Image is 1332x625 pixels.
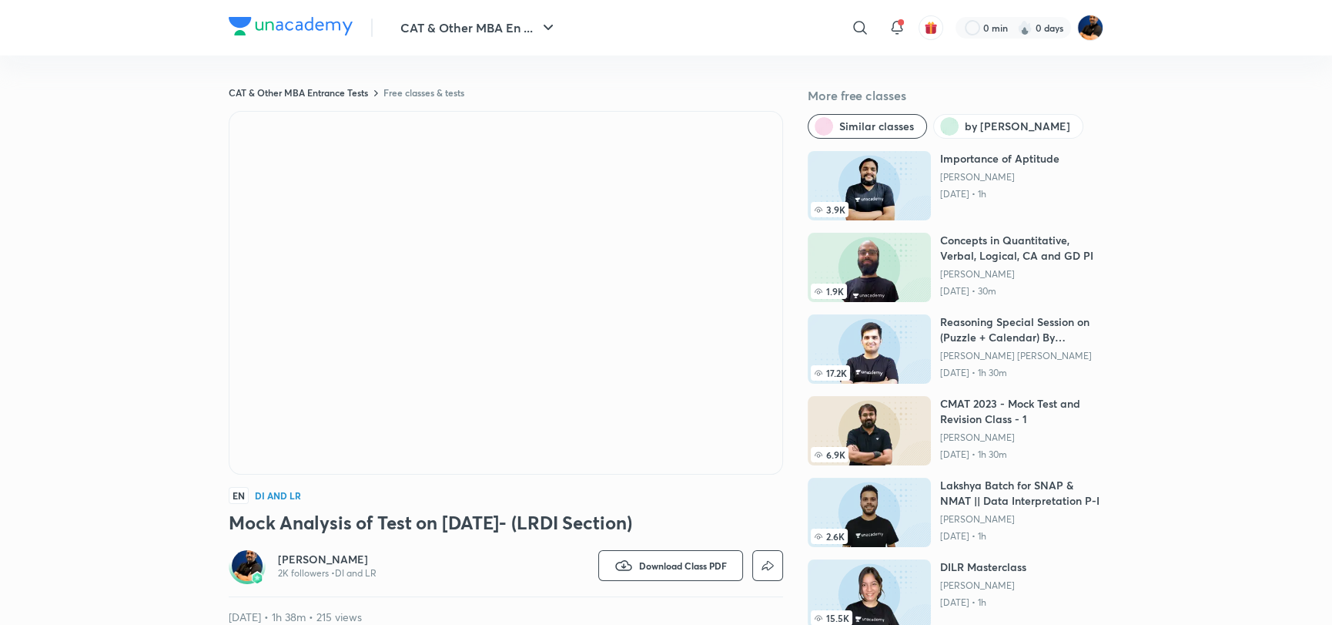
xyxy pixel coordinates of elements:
[940,314,1103,345] h6: Reasoning Special Session on (Puzzle + Calendar) By [PERSON_NAME] [3PM ]
[811,529,848,544] span: 2.6K
[940,580,1026,592] a: [PERSON_NAME]
[229,112,782,474] iframe: To enrich screen reader interactions, please activate Accessibility in Grammarly extension settings
[232,550,263,581] img: Avatar
[940,478,1103,509] h6: Lakshya Batch for SNAP & NMAT || Data Interpretation P-I
[229,17,353,35] img: Company Logo
[278,567,377,580] p: 2K followers • DI and LR
[940,367,1103,379] p: [DATE] • 1h 30m
[808,114,927,139] button: Similar classes
[940,513,1103,526] a: [PERSON_NAME]
[229,610,783,625] p: [DATE] • 1h 38m • 215 views
[229,17,353,39] a: Company Logo
[940,171,1059,183] a: [PERSON_NAME]
[811,365,850,381] span: 17.2K
[940,233,1103,264] h6: Concepts in Quantitative, Verbal, Logical, CA and GD PI
[383,86,464,99] a: Free classes & tests
[811,447,848,462] span: 6.9K
[598,550,743,581] button: Download Class PDF
[940,559,1026,575] h6: DILR Masterclass
[940,449,1103,461] p: [DATE] • 1h 30m
[229,86,368,99] a: CAT & Other MBA Entrance Tests
[811,202,848,217] span: 3.9K
[940,530,1103,543] p: [DATE] • 1h
[1017,20,1032,35] img: streak
[940,188,1059,200] p: [DATE] • 1h
[229,487,249,504] span: EN
[278,552,377,567] a: [PERSON_NAME]
[255,491,300,500] h4: DI and LR
[808,86,1103,105] h5: More free classes
[252,573,263,583] img: badge
[391,12,567,43] button: CAT & Other MBA En ...
[940,596,1026,609] p: [DATE] • 1h
[229,547,266,584] a: Avatarbadge
[60,12,102,25] span: Support
[811,284,847,299] span: 1.9K
[924,21,938,35] img: avatar
[229,510,783,535] h3: Mock Analysis of Test on [DATE]- (LRDI Section)
[639,559,727,572] span: Download Class PDF
[1077,15,1103,41] img: Saral Nashier
[940,285,1103,297] p: [DATE] • 30m
[919,15,943,40] button: avatar
[933,114,1083,139] button: by Saral Nashier
[965,119,1070,134] span: by Saral Nashier
[940,432,1103,444] a: [PERSON_NAME]
[940,151,1059,166] h6: Importance of Aptitude
[940,350,1103,362] a: [PERSON_NAME] [PERSON_NAME]
[839,119,914,134] span: Similar classes
[940,268,1103,281] a: [PERSON_NAME]
[940,396,1103,427] h6: CMAT 2023 - Mock Test and Revision Class - 1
